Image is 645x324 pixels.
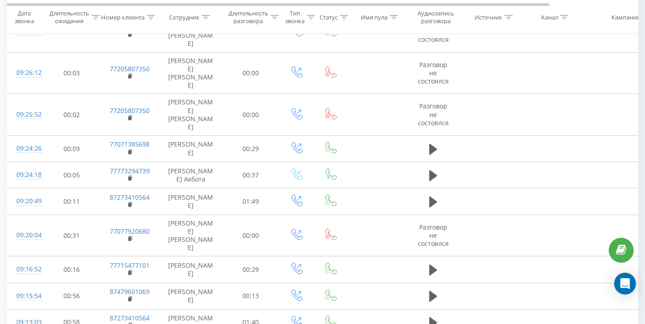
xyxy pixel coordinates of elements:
[418,223,449,248] span: Разговор не состоялся
[169,13,199,21] div: Сотрудник
[414,10,458,25] div: Аудиозапись разговора
[44,162,100,188] td: 00:05
[223,188,279,215] td: 01:49
[418,102,449,127] span: Разговор не состоялся
[223,94,279,136] td: 00:00
[101,13,145,21] div: Номер клиента
[541,13,558,21] div: Канал
[16,64,34,82] div: 09:26:12
[159,94,223,136] td: [PERSON_NAME] [PERSON_NAME]
[16,287,34,305] div: 09:15:54
[223,136,279,162] td: 00:29
[475,13,502,21] div: Источник
[16,140,34,157] div: 09:24:26
[159,188,223,215] td: [PERSON_NAME]
[49,10,89,25] div: Длительность ожидания
[418,60,449,85] span: Разговор не состоялся
[110,227,150,236] a: 77077920680
[223,256,279,283] td: 00:29
[44,52,100,94] td: 00:03
[159,162,223,188] td: [PERSON_NAME] Акбота
[7,10,41,25] div: Дата звонка
[110,261,150,270] a: 77715477101
[44,136,100,162] td: 00:09
[44,256,100,283] td: 00:16
[110,64,150,73] a: 77205807350
[611,13,640,21] div: Кампания
[16,106,34,123] div: 09:25:52
[223,215,279,256] td: 00:00
[110,314,150,322] a: 87273410564
[159,256,223,283] td: [PERSON_NAME]
[159,52,223,94] td: [PERSON_NAME] [PERSON_NAME]
[223,283,279,309] td: 00:13
[285,10,305,25] div: Тип звонка
[614,273,636,295] div: Open Intercom Messenger
[110,167,150,175] a: 77773294739
[110,287,150,296] a: 87479601069
[223,162,279,188] td: 00:37
[159,283,223,309] td: [PERSON_NAME]
[159,136,223,162] td: [PERSON_NAME]
[16,166,34,184] div: 09:24:18
[228,10,268,25] div: Длительность разговора
[16,192,34,210] div: 09:20:49
[110,193,150,201] a: 87273410564
[44,94,100,136] td: 00:02
[16,226,34,244] div: 09:20:04
[16,260,34,278] div: 09:16:52
[44,283,100,309] td: 00:56
[159,215,223,256] td: [PERSON_NAME] [PERSON_NAME]
[223,52,279,94] td: 00:00
[110,106,150,115] a: 77205807350
[44,188,100,215] td: 00:11
[110,140,150,148] a: 77071385698
[361,13,388,21] div: Имя пула
[320,13,338,21] div: Статус
[44,215,100,256] td: 00:31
